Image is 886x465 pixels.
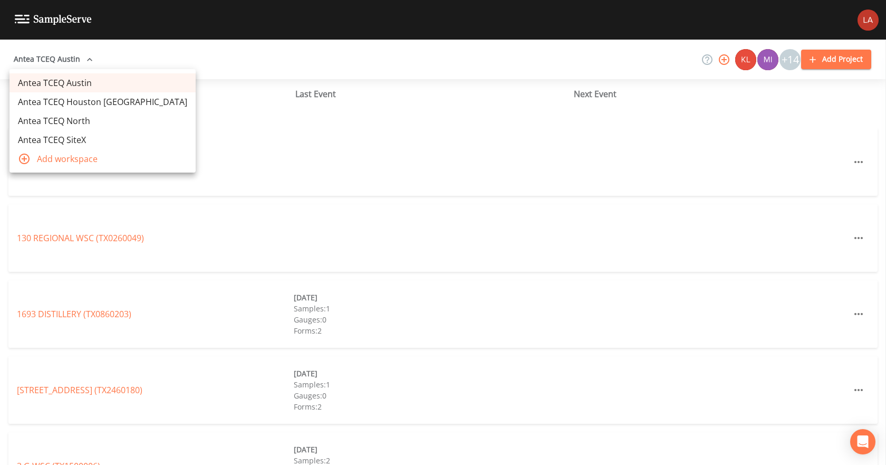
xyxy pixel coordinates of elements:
span: Add workspace [37,153,187,165]
a: Antea TCEQ Austin [9,73,196,92]
a: Antea TCEQ North [9,111,196,130]
a: Antea TCEQ Houston [GEOGRAPHIC_DATA] [9,92,196,111]
div: Open Intercom Messenger [850,429,875,454]
a: Antea TCEQ SiteX [9,130,196,149]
